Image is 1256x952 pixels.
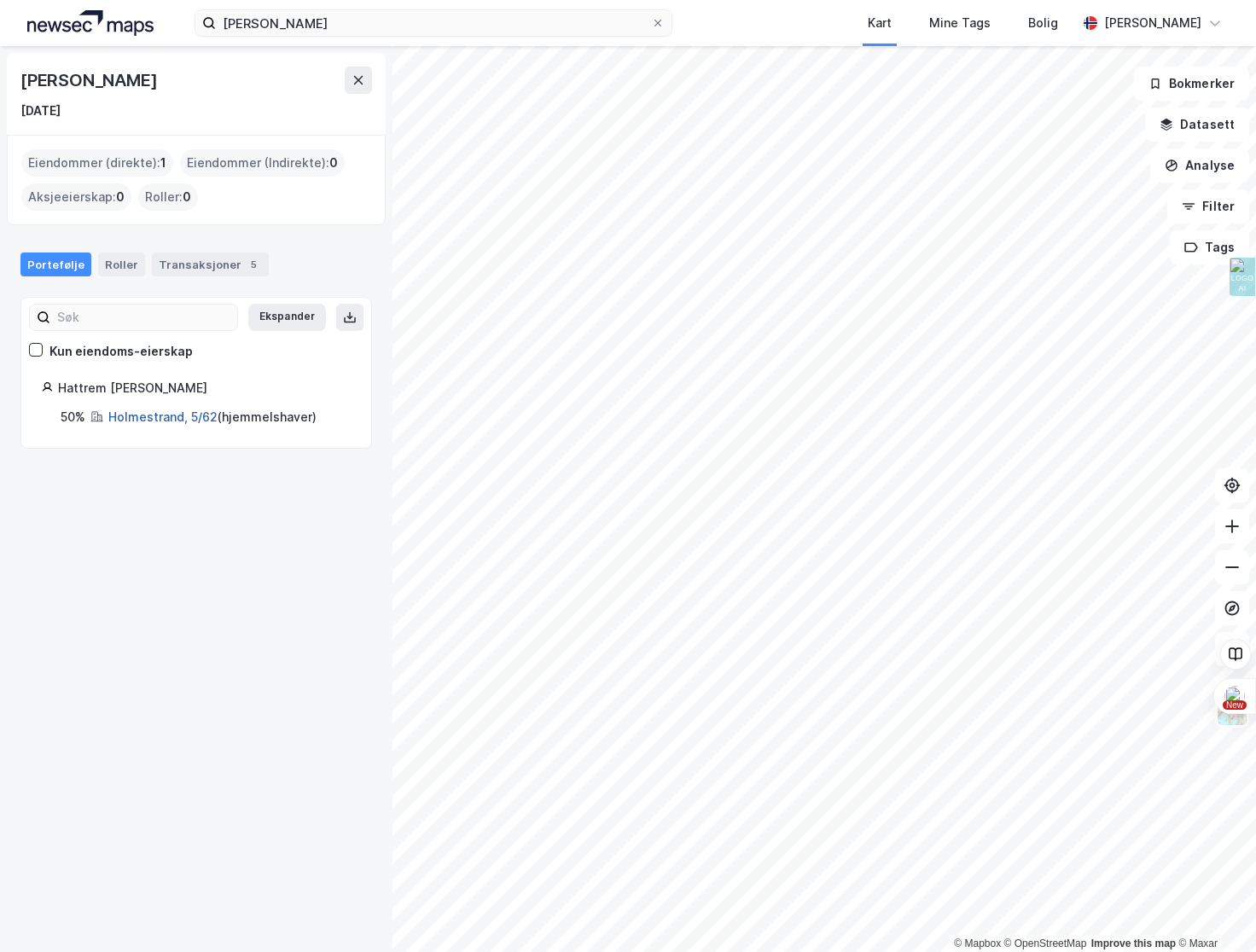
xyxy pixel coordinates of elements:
[1028,13,1058,33] div: Bolig
[1170,230,1249,264] button: Tags
[1167,189,1249,223] button: Filter
[98,253,145,276] div: Roller
[20,67,160,94] div: [PERSON_NAME]
[1145,107,1249,142] button: Datasett
[1171,870,1256,952] iframe: Chat Widget
[138,183,198,211] div: Roller :
[61,407,85,427] div: 50%
[929,13,991,33] div: Mine Tags
[954,937,1001,949] a: Mapbox
[1004,937,1087,949] a: OpenStreetMap
[27,10,154,36] img: logo.a4113a55bc3d86da70a041830d287a7e.svg
[20,101,61,121] div: [DATE]
[108,409,218,424] a: Holmestrand, 5/62
[1104,13,1201,33] div: [PERSON_NAME]
[58,378,351,398] div: Hattrem [PERSON_NAME]
[116,187,125,207] span: 0
[160,153,166,173] span: 1
[1134,67,1249,101] button: Bokmerker
[108,407,317,427] div: ( hjemmelshaver )
[1171,870,1256,952] div: Kontrollprogram for chat
[21,149,173,177] div: Eiendommer (direkte) :
[1150,148,1249,183] button: Analyse
[216,10,651,36] input: Søk på adresse, matrikkel, gårdeiere, leietakere eller personer
[248,304,326,331] button: Ekspander
[152,253,269,276] div: Transaksjoner
[50,305,237,330] input: Søk
[49,341,193,362] div: Kun eiendoms-eierskap
[868,13,892,33] div: Kart
[245,256,262,273] div: 5
[180,149,345,177] div: Eiendommer (Indirekte) :
[21,183,131,211] div: Aksjeeierskap :
[1091,937,1176,949] a: Improve this map
[20,253,91,276] div: Portefølje
[329,153,338,173] span: 0
[183,187,191,207] span: 0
